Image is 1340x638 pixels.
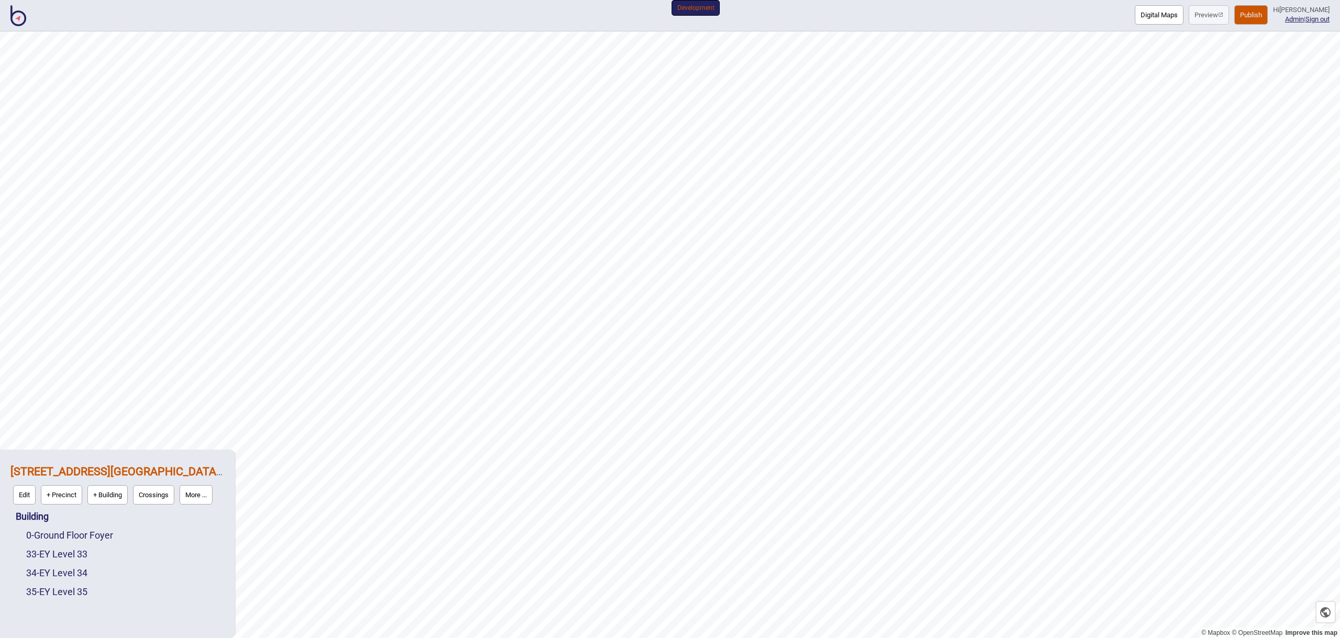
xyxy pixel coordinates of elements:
[41,485,82,505] button: + Precinct
[1305,15,1330,23] button: Sign out
[87,485,128,505] button: + Building
[10,483,38,507] a: Edit
[1189,5,1229,25] a: Previewpreview
[26,526,225,545] div: Ground Floor Foyer
[1135,5,1183,25] button: Digital Maps
[133,485,174,505] button: Crossings
[26,586,87,597] a: 35-EY Level 35
[1285,15,1304,23] a: Admin
[16,511,49,522] a: Building
[26,530,113,541] a: 0-Ground Floor Foyer
[1234,5,1268,25] button: Publish
[13,485,36,505] button: Edit
[130,483,177,507] a: Crossings
[10,465,390,478] a: [STREET_ADDRESS][GEOGRAPHIC_DATA][PERSON_NAME] reinstall backup)
[1232,629,1282,636] a: OpenStreetMap
[180,485,213,505] button: More ...
[26,564,225,583] div: EY Level 34
[10,5,26,26] img: BindiMaps CMS
[1189,5,1229,25] button: Preview
[1218,12,1223,17] img: preview
[26,567,87,578] a: 34-EY Level 34
[26,583,225,601] div: EY Level 35
[26,549,87,559] a: 33-EY Level 33
[177,483,215,507] a: More ...
[1201,629,1230,636] a: Mapbox
[1273,5,1330,15] div: Hi [PERSON_NAME]
[1285,15,1305,23] span: |
[26,545,225,564] div: EY Level 33
[1286,629,1337,636] a: Map feedback
[10,460,225,507] div: 200 George Street Sydney (20240501 reinstall backup)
